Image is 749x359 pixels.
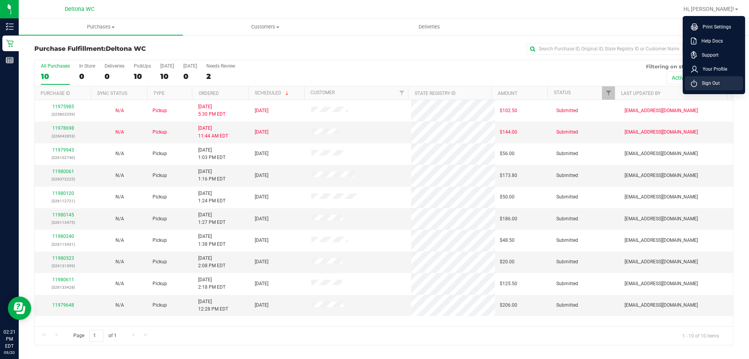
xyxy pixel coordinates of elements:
[134,63,151,69] div: PickUps
[198,211,225,226] span: [DATE] 1:27 PM EDT
[206,72,235,81] div: 2
[500,193,515,201] span: $50.00
[115,302,124,308] span: Not Applicable
[115,172,124,179] button: N/A
[160,63,174,69] div: [DATE]
[527,43,683,55] input: Search Purchase ID, Original ID, State Registry ID or Customer Name...
[198,146,225,161] span: [DATE] 1:03 PM EDT
[153,280,167,288] span: Pickup
[255,237,268,244] span: [DATE]
[625,150,698,157] span: [EMAIL_ADDRESS][DOMAIN_NAME]
[39,154,87,161] p: (326102740)
[602,86,615,100] a: Filter
[556,302,578,309] span: Submitted
[153,258,167,266] span: Pickup
[115,281,124,286] span: Not Applicable
[39,241,87,248] p: (326113431)
[198,168,225,183] span: [DATE] 1:16 PM EDT
[500,107,517,114] span: $102.50
[115,259,124,264] span: Not Applicable
[115,258,124,266] button: N/A
[554,90,571,95] a: Status
[625,129,698,136] span: [EMAIL_ADDRESS][DOMAIN_NAME]
[255,280,268,288] span: [DATE]
[183,23,347,30] span: Customers
[153,302,167,309] span: Pickup
[500,150,515,157] span: $56.00
[52,169,74,174] a: 11980061
[41,63,70,69] div: All Purchases
[625,280,698,288] span: [EMAIL_ADDRESS][DOMAIN_NAME]
[41,72,70,81] div: 10
[39,175,87,183] p: (326072225)
[625,258,698,266] span: [EMAIL_ADDRESS][DOMAIN_NAME]
[697,37,723,45] span: Help Docs
[255,258,268,266] span: [DATE]
[65,6,94,13] span: Deltona WC
[115,194,124,200] span: Not Applicable
[697,79,720,87] span: Sign Out
[52,125,74,131] a: 11978698
[498,91,517,96] a: Amount
[183,19,347,35] a: Customers
[206,63,235,69] div: Needs Review
[39,111,87,118] p: (325802359)
[115,108,124,113] span: Not Applicable
[183,72,197,81] div: 0
[198,103,225,118] span: [DATE] 5:30 PM EDT
[19,19,183,35] a: Purchases
[106,45,146,52] span: Deltona WC
[683,6,734,12] span: Hi, [PERSON_NAME]!
[311,90,335,95] a: Customer
[415,91,456,96] a: State Registry ID
[685,76,743,90] li: Sign Out
[198,125,228,139] span: [DATE] 11:44 AM EDT
[153,215,167,223] span: Pickup
[698,65,727,73] span: Your Profile
[6,56,14,64] inline-svg: Reports
[255,172,268,179] span: [DATE]
[4,329,15,350] p: 02:21 PM EDT
[198,233,225,248] span: [DATE] 1:38 PM EDT
[115,107,124,114] button: N/A
[39,284,87,291] p: (326133428)
[691,37,740,45] a: Help Docs
[556,215,578,223] span: Submitted
[255,107,268,114] span: [DATE]
[6,23,14,30] inline-svg: Inventory
[408,23,451,30] span: Deliveries
[79,63,95,69] div: In Store
[556,107,578,114] span: Submitted
[625,237,698,244] span: [EMAIL_ADDRESS][DOMAIN_NAME]
[255,302,268,309] span: [DATE]
[41,91,70,96] a: Purchase ID
[115,150,124,157] button: N/A
[255,129,268,136] span: [DATE]
[115,151,124,156] span: Not Applicable
[347,19,511,35] a: Deliveries
[115,173,124,178] span: Not Applicable
[105,63,124,69] div: Deliveries
[115,302,124,309] button: N/A
[199,91,219,96] a: Ordered
[255,150,268,157] span: [DATE]
[52,302,74,308] a: 11979648
[255,215,268,223] span: [DATE]
[646,63,697,70] span: Filtering on status:
[500,302,517,309] span: $206.00
[115,129,124,135] span: Not Applicable
[153,107,167,114] span: Pickup
[198,255,225,270] span: [DATE] 2:08 PM EDT
[625,193,698,201] span: [EMAIL_ADDRESS][DOMAIN_NAME]
[500,280,517,288] span: $125.50
[556,258,578,266] span: Submitted
[153,150,167,157] span: Pickup
[153,91,165,96] a: Type
[6,39,14,47] inline-svg: Retail
[625,172,698,179] span: [EMAIL_ADDRESS][DOMAIN_NAME]
[115,238,124,243] span: Not Applicable
[52,104,74,109] a: 11975985
[556,129,578,136] span: Submitted
[52,147,74,153] a: 11979943
[4,350,15,355] p: 09/20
